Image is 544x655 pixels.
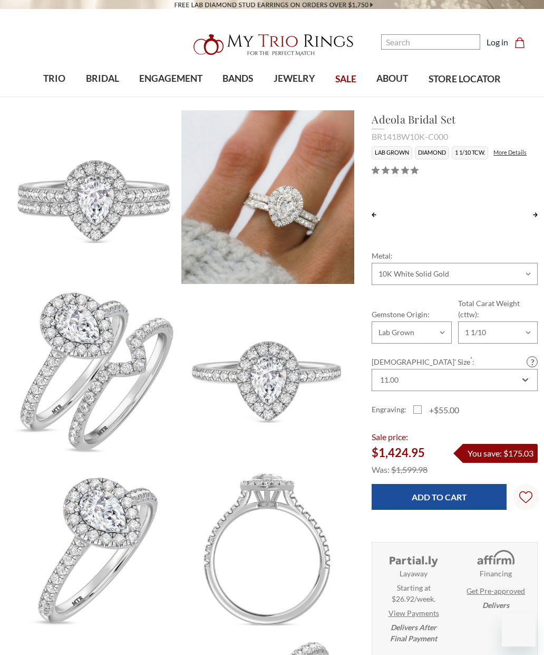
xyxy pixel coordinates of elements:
[158,28,386,62] a: My Trio Rings
[372,130,538,143] div: BR1418W10K-C000
[391,464,428,474] span: $1,599.98
[7,110,180,284] img: Photo of Adeola 1 1/10 ct tw. Lab Grown Pear Solitaire Bridal Set 10K White Gold [BR1418W-C000]
[43,72,65,86] span: TRIO
[325,62,366,97] a: SALE
[413,404,459,416] label: +$55.00
[514,37,525,48] svg: cart.cart_preview
[166,96,176,97] button: submenu toggle
[372,464,390,474] span: Was:
[388,607,439,619] a: View Payments
[372,146,412,159] li: Lab Grown
[372,445,425,460] span: $1,424.95
[387,96,397,97] button: submenu toggle
[274,72,315,86] span: JEWELRY
[372,432,408,442] span: Sale price:
[7,459,180,633] img: Photo of Adeola 1 1/10 ct tw. Lab Grown Pear Solitaire Bridal Set 10K White Gold [BT1418WE-C000]
[482,600,509,611] em: Delivers
[335,72,356,86] span: SALE
[387,549,440,568] img: Layaway
[467,585,525,596] a: Get Pre-approved
[372,369,538,391] div: Combobox
[232,96,243,97] button: submenu toggle
[181,459,355,633] img: Photo of Adeola 1 1/10 ct tw. Lab Grown Pear Solitaire Bridal Set 10K White Gold [BT1418WE-C000]
[527,356,538,367] a: Size Guide
[289,96,299,97] button: submenu toggle
[372,309,451,320] label: Gemstone Origin:
[400,568,428,579] strong: Layaway
[264,62,325,96] a: JEWELRY
[480,568,512,579] strong: Financing
[514,36,531,49] a: Cart with 0 items
[181,285,355,459] img: Photo of Adeola 1 1/10 ct tw. Lab Grown Pear Solitaire Bridal Set 10K White Gold [BT1418WE-C000]
[181,110,355,284] img: Photo of Adeola 1 1/10 ct tw. Lab Grown Pear Solitaire Bridal Set 10K White Gold [BR1418W-C000]
[392,582,435,604] span: Starting at $26.92/week.
[372,484,506,510] input: Add to Cart
[366,62,418,96] a: ABOUT
[487,36,508,49] a: Log in
[75,62,129,96] a: BRIDAL
[139,72,202,86] span: ENGAGEMENT
[390,622,437,644] em: Delivers After Final Payment
[429,72,501,86] span: STORE LOCATOR
[372,543,454,651] li: Layaway
[86,72,119,86] span: BRIDAL
[419,62,511,97] a: STORE LOCATOR
[469,549,522,568] img: Affirm
[415,146,449,159] li: Diamond
[372,111,538,127] h1: Adeola Bridal Set
[381,34,480,50] input: Search
[513,484,539,510] a: Wish Lists
[519,458,532,537] svg: Wish Lists
[222,72,253,86] span: BANDS
[33,62,75,96] a: TRIO
[372,356,538,367] label: [DEMOGRAPHIC_DATA]' Size :
[493,149,527,156] a: More Details
[188,28,356,62] img: My Trio Rings
[49,96,60,97] button: submenu toggle
[380,376,399,384] div: 11.00
[372,404,413,416] label: Engraving:
[212,62,263,96] a: BANDS
[458,298,538,320] label: Total Carat Weight (cttw):
[452,146,488,159] li: 1 1/10 TCW.
[502,613,536,647] iframe: Button to launch messaging window
[468,448,533,458] span: You save: $175.03
[455,543,537,618] li: Affirm
[376,72,408,86] span: ABOUT
[372,250,538,261] label: Metal:
[97,96,108,97] button: submenu toggle
[7,285,180,459] img: Photo of Adeola 1 1/10 ct tw. Lab Grown Pear Solitaire Bridal Set 10K White Gold [BR1418W-C000]
[129,62,212,96] a: ENGAGEMENT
